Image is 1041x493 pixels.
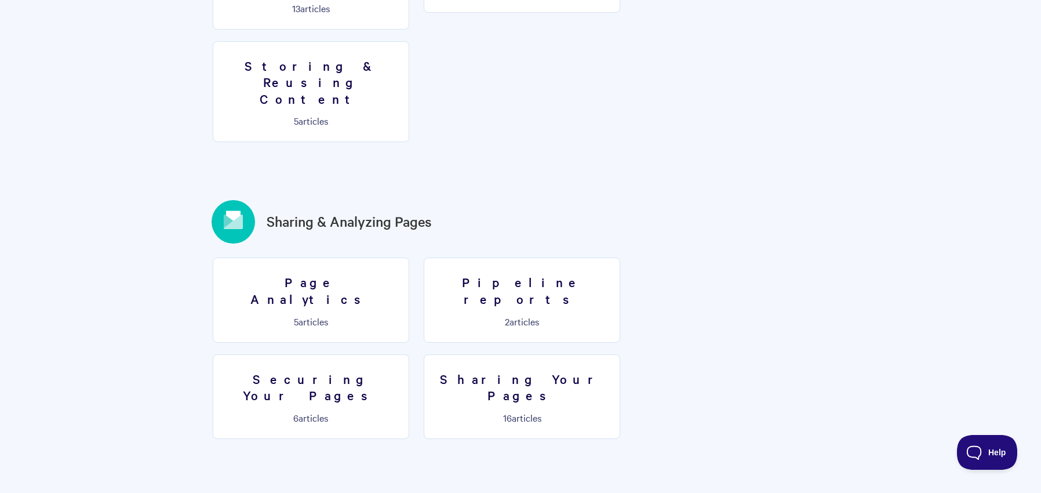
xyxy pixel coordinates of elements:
h3: Storing & Reusing Content [220,57,402,107]
a: Page Analytics 5articles [213,258,409,342]
h3: Sharing Your Pages [431,371,613,404]
h3: Page Analytics [220,274,402,307]
p: articles [220,115,402,126]
h3: Pipeline reports [431,274,613,307]
a: Pipeline reports 2articles [424,258,620,342]
span: 6 [293,411,299,424]
span: 2 [505,315,509,328]
p: articles [220,412,402,423]
h3: Securing Your Pages [220,371,402,404]
a: Storing & Reusing Content 5articles [213,41,409,143]
p: articles [431,412,613,423]
span: 5 [294,114,299,127]
span: 16 [503,411,512,424]
iframe: Toggle Customer Support [957,435,1018,470]
span: 13 [292,2,300,14]
a: Securing Your Pages 6articles [213,354,409,439]
p: articles [220,316,402,327]
span: 5 [294,315,299,328]
p: articles [220,3,402,13]
p: articles [431,316,613,327]
a: Sharing & Analyzing Pages [267,211,432,232]
a: Sharing Your Pages 16articles [424,354,620,439]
